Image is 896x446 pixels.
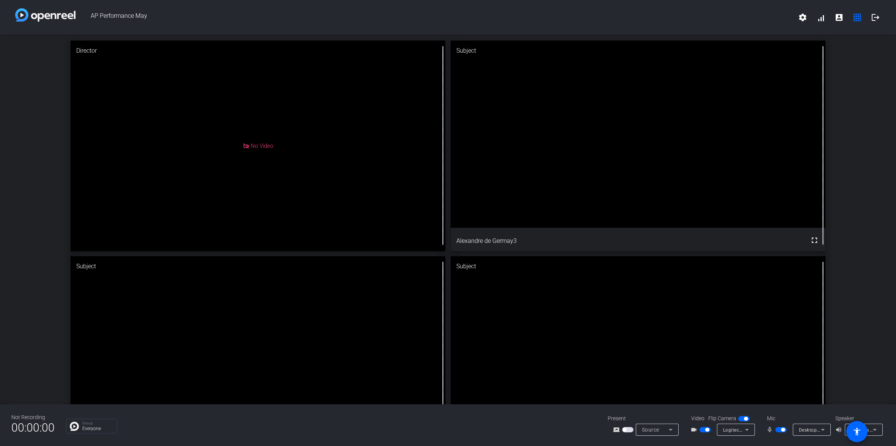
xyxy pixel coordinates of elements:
img: Chat Icon [70,422,79,431]
button: signal_cellular_alt [812,8,830,27]
span: Video [691,415,704,423]
div: Subject [451,256,825,277]
span: AP Performance May [75,8,794,27]
div: Mic [759,415,835,423]
mat-icon: videocam_outline [690,425,700,434]
mat-icon: grid_on [853,13,862,22]
p: Group [82,421,113,425]
p: Everyone [82,426,113,431]
span: 00:00:00 [11,418,55,437]
span: No Video [251,142,273,149]
div: Speaker [835,415,881,423]
img: white-gradient.svg [15,8,75,22]
mat-icon: account_box [835,13,844,22]
mat-icon: volume_up [835,425,844,434]
mat-icon: mic_none [766,425,775,434]
span: Logitech BRIO (046d:085e) [723,427,782,433]
div: Director [71,41,445,61]
div: Not Recording [11,413,55,421]
mat-icon: settings [798,13,807,22]
span: Source [642,427,659,433]
mat-icon: logout [871,13,880,22]
div: Present [608,415,684,423]
mat-icon: screen_share_outline [613,425,622,434]
div: Subject [71,256,445,277]
mat-icon: accessibility [852,427,861,436]
span: Flip Camera [708,415,736,423]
